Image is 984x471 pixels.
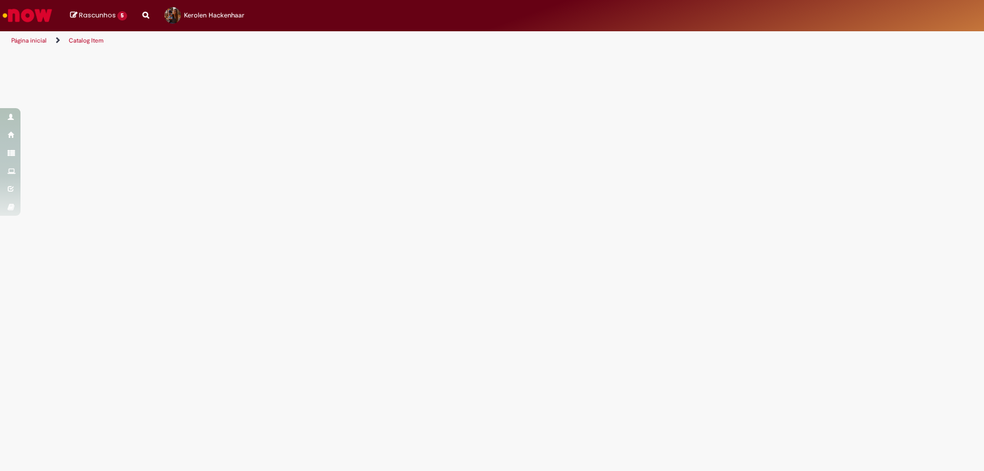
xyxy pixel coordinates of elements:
ul: Trilhas de página [8,31,648,50]
a: Catalog Item [69,36,104,45]
a: Rascunhos [70,11,127,21]
span: 5 [117,11,127,21]
span: Kerolen Hackenhaar [184,11,244,19]
span: Rascunhos [79,10,116,20]
img: ServiceNow [1,5,54,26]
a: Página inicial [11,36,47,45]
